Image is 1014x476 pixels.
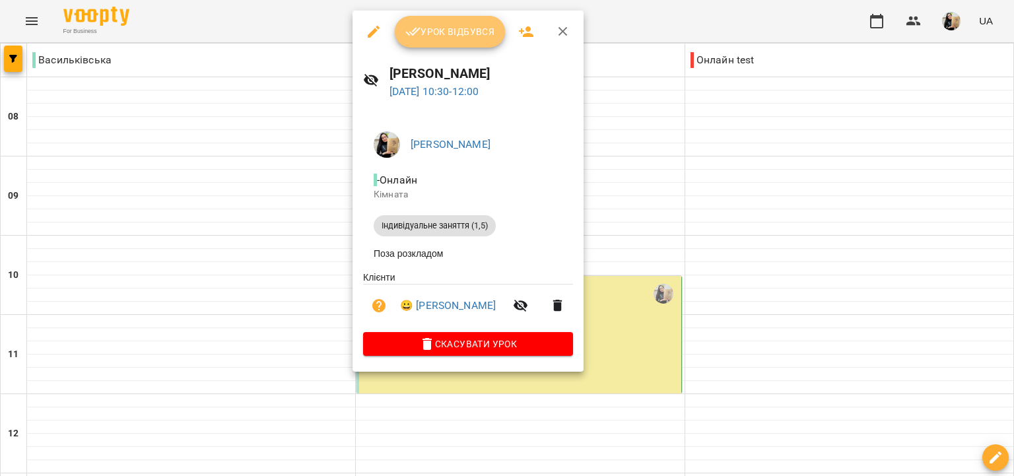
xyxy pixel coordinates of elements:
button: Візит ще не сплачено. Додати оплату? [363,290,395,322]
span: - Онлайн [374,174,420,186]
li: Поза розкладом [363,242,573,265]
button: Скасувати Урок [363,332,573,356]
a: 😀 [PERSON_NAME] [400,298,496,314]
ul: Клієнти [363,271,573,332]
a: [DATE] 10:30-12:00 [389,85,479,98]
p: Кімната [374,188,562,201]
a: [PERSON_NAME] [411,138,490,151]
img: e5f873b026a3950b3a8d4ef01e3c1baa.jpeg [374,131,400,158]
span: Індивідуальне заняття (1,5) [374,220,496,232]
span: Скасувати Урок [374,336,562,352]
h6: [PERSON_NAME] [389,63,574,84]
button: Урок відбувся [395,16,506,48]
span: Урок відбувся [405,24,495,40]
